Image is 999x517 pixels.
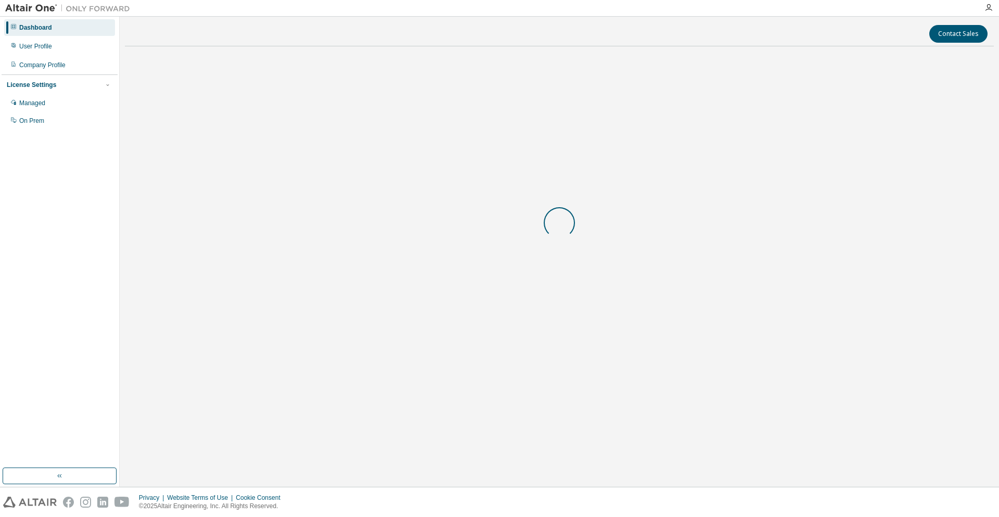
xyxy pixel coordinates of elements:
div: Cookie Consent [236,494,286,502]
img: linkedin.svg [97,497,108,508]
img: altair_logo.svg [3,497,57,508]
div: Company Profile [19,61,66,69]
p: © 2025 Altair Engineering, Inc. All Rights Reserved. [139,502,287,511]
img: instagram.svg [80,497,91,508]
div: Privacy [139,494,167,502]
div: User Profile [19,42,52,51]
div: Dashboard [19,23,52,32]
img: Altair One [5,3,135,14]
button: Contact Sales [929,25,988,43]
div: License Settings [7,81,56,89]
div: Website Terms of Use [167,494,236,502]
img: facebook.svg [63,497,74,508]
div: On Prem [19,117,44,125]
img: youtube.svg [114,497,130,508]
div: Managed [19,99,45,107]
